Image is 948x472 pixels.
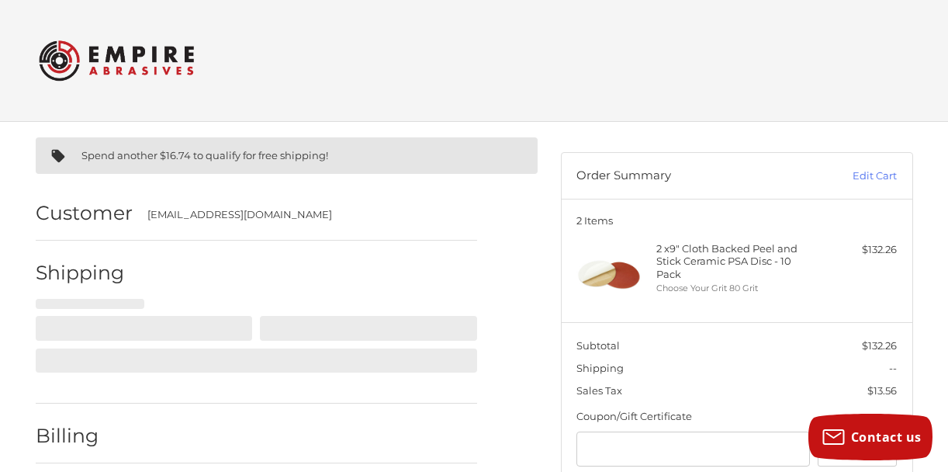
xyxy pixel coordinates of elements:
[795,168,897,184] a: Edit Cart
[851,429,922,446] span: Contact us
[576,168,794,184] h3: Order Summary
[576,432,810,467] input: Gift Certificate or Coupon Code
[576,214,897,227] h3: 2 Items
[39,30,194,91] img: Empire Abrasives
[656,242,813,280] h4: 2 x 9" Cloth Backed Peel and Stick Ceramic PSA Disc - 10 Pack
[817,242,897,258] div: $132.26
[576,362,624,374] span: Shipping
[36,201,133,225] h2: Customer
[867,384,897,397] span: $13.56
[576,384,622,397] span: Sales Tax
[889,362,897,374] span: --
[862,339,897,352] span: $132.26
[656,282,813,295] li: Choose Your Grit 80 Grit
[36,261,126,285] h2: Shipping
[147,207,462,223] div: [EMAIL_ADDRESS][DOMAIN_NAME]
[81,149,328,161] span: Spend another $16.74 to qualify for free shipping!
[576,339,620,352] span: Subtotal
[808,414,932,460] button: Contact us
[36,424,126,448] h2: Billing
[576,409,897,425] div: Coupon/Gift Certificate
